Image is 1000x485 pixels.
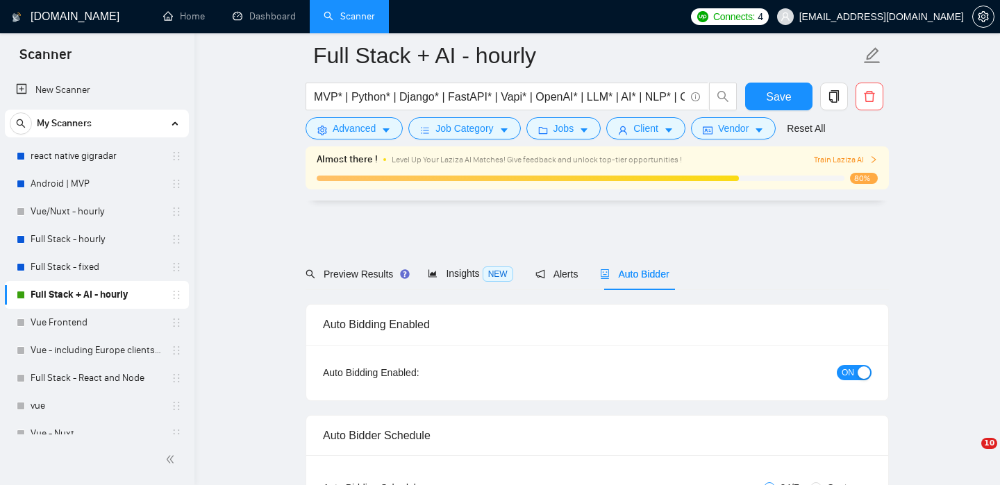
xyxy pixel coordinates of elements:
div: Tooltip anchor [399,268,411,280]
span: holder [171,400,182,411]
span: area-chart [428,269,437,278]
span: Scanner [8,44,83,74]
div: Auto Bidding Enabled: [323,365,506,380]
img: logo [12,6,22,28]
span: holder [171,345,182,356]
span: holder [171,178,182,189]
span: Insights [428,268,512,279]
a: searchScanner [324,10,375,22]
span: holder [171,206,182,217]
button: userClientcaret-down [606,117,685,139]
span: 80% [850,173,878,184]
div: Auto Bidding Enabled [323,305,872,344]
span: delete [856,90,883,103]
span: caret-down [499,125,509,135]
button: setting [972,6,994,28]
span: ON [842,365,854,380]
span: copy [821,90,847,103]
span: Alerts [535,269,578,280]
span: edit [863,46,881,65]
span: caret-down [754,125,764,135]
span: right [869,155,878,164]
a: Full Stack + AI - hourly [31,281,162,309]
span: Job Category [435,121,493,136]
a: react native gigradar [31,142,162,170]
span: My Scanners [37,110,92,137]
a: Reset All [787,121,825,136]
button: copy [820,83,848,110]
span: Level Up Your Laziza AI Matches! Give feedback and unlock top-tier opportunities ! [392,155,682,164]
a: Vue Frontend [31,309,162,337]
button: Save [745,83,812,110]
span: info-circle [691,92,700,101]
span: search [306,269,315,279]
span: caret-down [579,125,589,135]
div: Auto Bidder Schedule [323,416,872,455]
span: holder [171,151,182,162]
span: search [10,119,31,128]
span: Save [766,88,791,105]
li: New Scanner [5,76,189,104]
span: double-left [165,452,179,466]
span: bars [420,125,430,135]
span: Connects: [713,9,755,24]
span: NEW [483,266,513,282]
span: 10 [981,438,997,449]
span: search [710,90,736,103]
img: upwork-logo.png [697,11,708,22]
button: settingAdvancedcaret-down [306,117,403,139]
span: robot [600,269,610,279]
a: vue [31,392,162,420]
span: holder [171,373,182,384]
span: 4 [758,9,763,24]
span: holder [171,289,182,300]
a: setting [972,11,994,22]
button: search [709,83,737,110]
button: idcardVendorcaret-down [691,117,776,139]
a: Vue/Nuxt - hourly [31,198,162,226]
button: search [10,112,32,135]
span: notification [535,269,545,279]
span: idcard [703,125,712,135]
span: Auto Bidder [600,269,669,280]
a: Full Stack - hourly [31,226,162,253]
span: setting [317,125,327,135]
span: Advanced [333,121,376,136]
span: holder [171,234,182,245]
span: caret-down [664,125,674,135]
input: Scanner name... [313,38,860,73]
a: Full Stack - React and Node [31,364,162,392]
a: Vue - Nuxt [31,420,162,448]
a: Full Stack - fixed [31,253,162,281]
button: barsJob Categorycaret-down [408,117,520,139]
span: user [781,12,790,22]
button: folderJobscaret-down [526,117,601,139]
a: dashboardDashboard [233,10,296,22]
a: homeHome [163,10,205,22]
span: holder [171,317,182,328]
span: setting [973,11,994,22]
span: holder [171,262,182,273]
span: Jobs [553,121,574,136]
span: user [618,125,628,135]
a: New Scanner [16,76,178,104]
iframe: Intercom live chat [953,438,986,471]
span: Almost there ! [317,152,378,167]
span: Client [633,121,658,136]
a: Vue - including Europe clients | only search title [31,337,162,364]
button: delete [856,83,883,110]
span: caret-down [381,125,391,135]
span: holder [171,428,182,439]
input: Search Freelance Jobs... [314,88,685,105]
span: folder [538,125,548,135]
button: Train Laziza AI [814,153,878,167]
a: Android | MVP [31,170,162,198]
span: Preview Results [306,269,406,280]
span: Vendor [718,121,749,136]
